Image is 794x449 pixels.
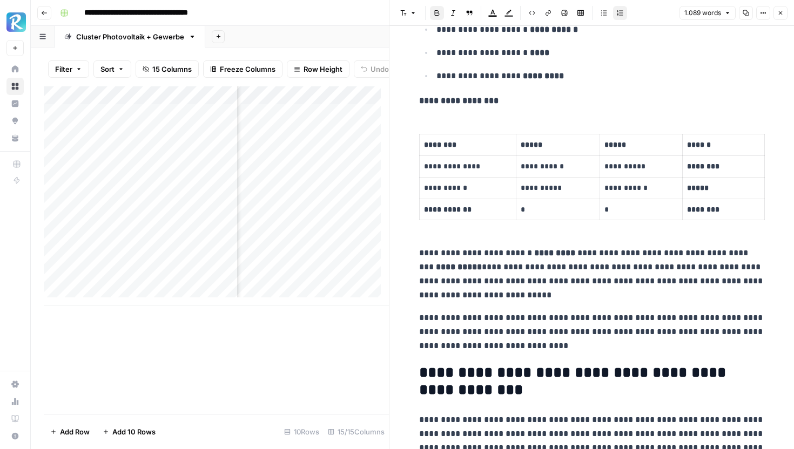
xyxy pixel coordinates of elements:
button: Freeze Columns [203,60,282,78]
button: Row Height [287,60,349,78]
a: Usage [6,393,24,410]
img: Radyant Logo [6,12,26,32]
a: Home [6,60,24,78]
div: Cluster Photovoltaik + Gewerbe [76,31,184,42]
a: Settings [6,376,24,393]
button: 1.089 words [679,6,736,20]
button: Filter [48,60,89,78]
span: 15 Columns [152,64,192,74]
a: Insights [6,95,24,112]
span: Undo [371,64,389,74]
button: Undo [354,60,396,78]
a: Cluster Photovoltaik + Gewerbe [55,26,205,47]
button: Add Row [44,423,96,440]
span: Filter [55,64,72,74]
button: Help + Support [6,427,24,445]
a: Your Data [6,130,24,147]
button: Sort [93,60,131,78]
a: Opportunities [6,112,24,130]
div: 15/15 Columns [324,423,389,440]
div: 10 Rows [280,423,324,440]
span: Freeze Columns [220,64,275,74]
a: Learning Hub [6,410,24,427]
button: 15 Columns [136,60,199,78]
span: Add 10 Rows [112,426,156,437]
span: 1.089 words [684,8,721,18]
span: Sort [100,64,115,74]
span: Add Row [60,426,90,437]
a: Browse [6,78,24,95]
span: Row Height [304,64,342,74]
button: Workspace: Radyant [6,9,24,36]
button: Add 10 Rows [96,423,162,440]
